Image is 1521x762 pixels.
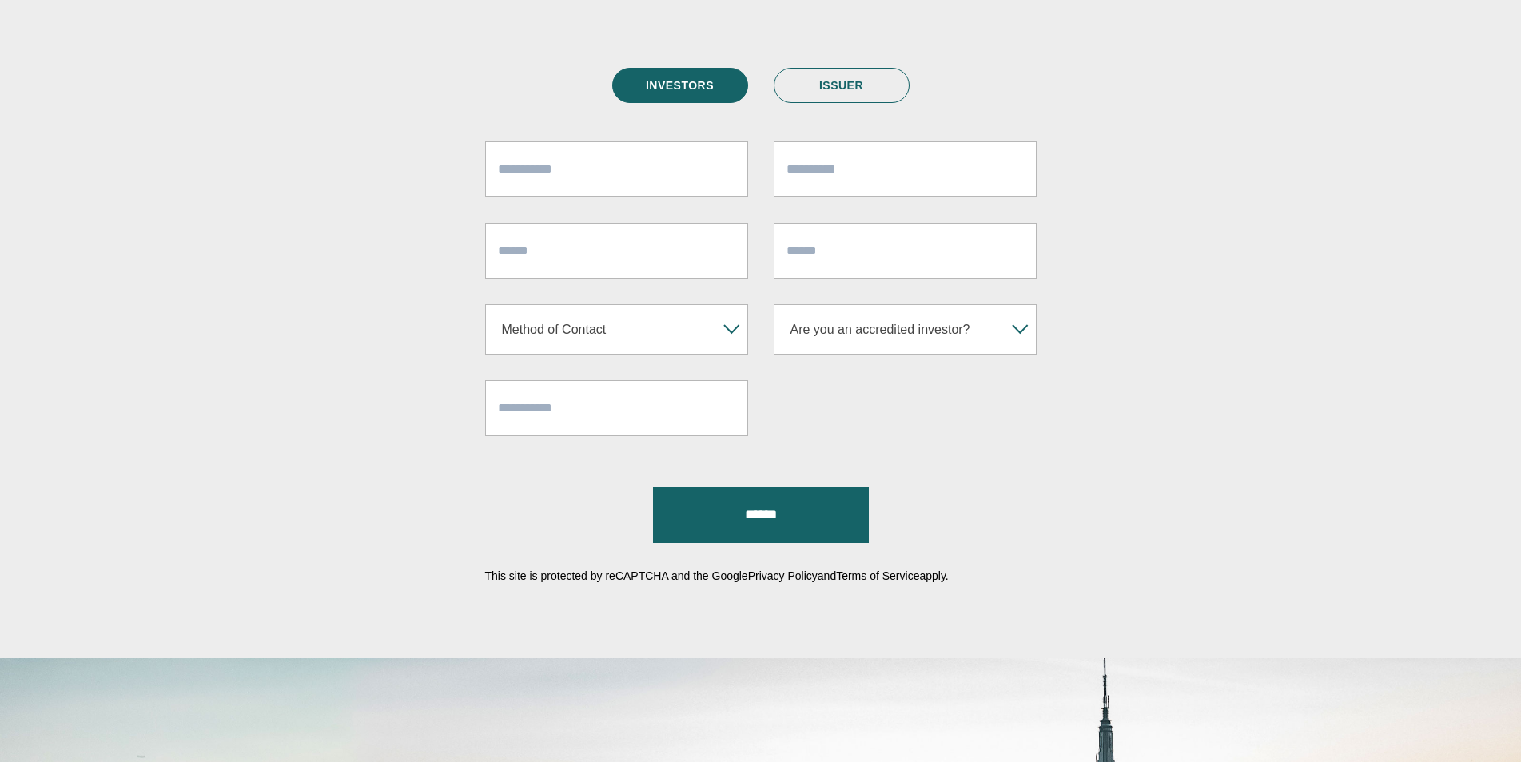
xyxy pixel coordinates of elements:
b: ▾ [717,305,747,354]
a: Terms of Service [836,570,919,582]
a: INVESTORS [612,68,748,103]
span: Are you an accredited investor? [782,305,1005,354]
p: This site is protected by reCAPTCHA and the Google and apply. [485,570,1037,581]
a: Privacy Policy [748,570,818,582]
b: ▾ [1005,305,1036,354]
span: Method of Contact [494,305,717,354]
a: ISSUER [774,68,910,103]
form: Contact form [485,141,1037,581]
